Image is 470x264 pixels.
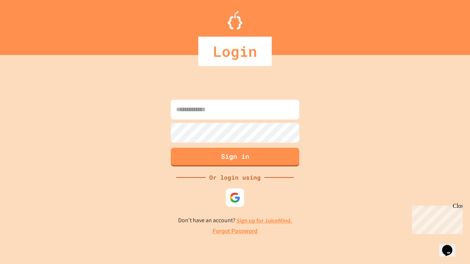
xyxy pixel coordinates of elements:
div: Chat with us now!Close [3,3,51,47]
iframe: chat widget [439,235,463,257]
img: Logo.svg [228,11,242,29]
a: Sign up for JuiceMind. [236,217,292,224]
button: Sign in [171,148,299,166]
div: Or login using [206,173,264,182]
iframe: chat widget [409,203,463,234]
img: google-icon.svg [229,192,241,203]
a: Forgot Password [213,227,257,236]
div: Login [198,37,272,66]
p: Don't have an account? [178,216,292,225]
